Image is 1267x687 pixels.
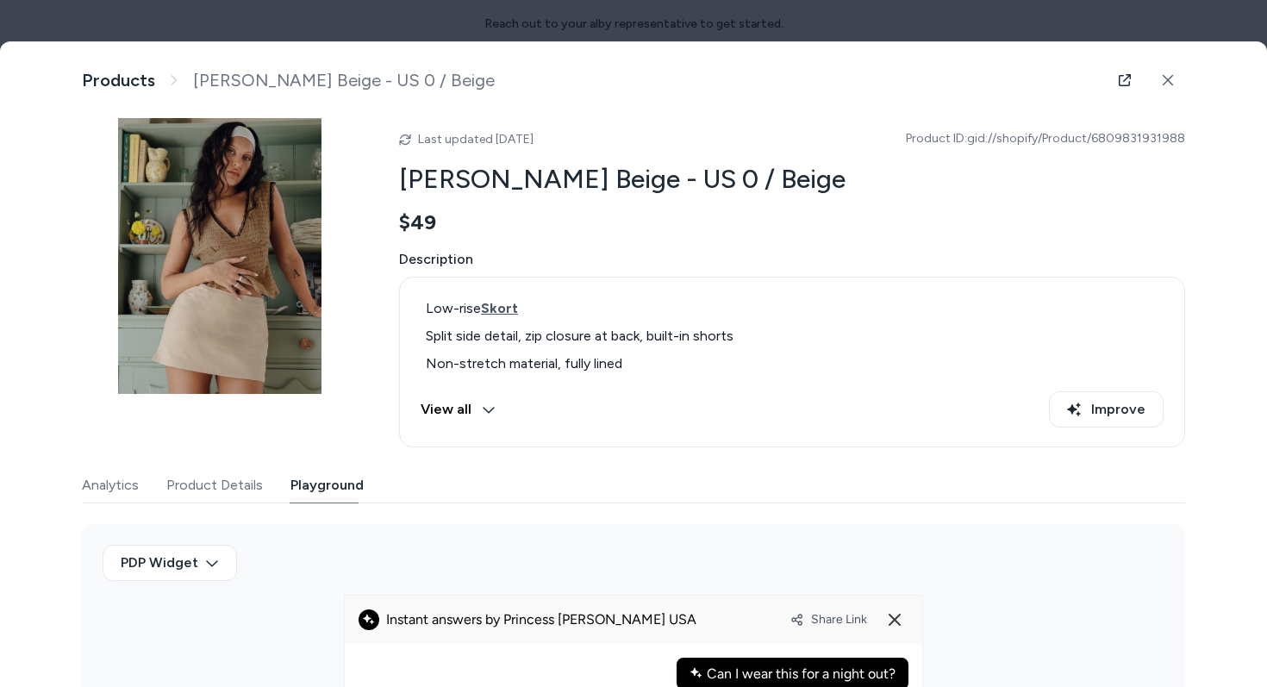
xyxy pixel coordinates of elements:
[421,326,1164,347] li: Split side detail, zip closure at back, built-in shorts
[906,130,1185,147] span: Product ID: gid://shopify/Product/6809831931988
[103,545,237,581] button: PDP Widget
[82,70,155,91] a: Products
[82,70,495,91] nav: breadcrumb
[421,298,1164,319] li: Low-rise
[290,468,364,503] button: Playground
[399,163,1185,196] h2: [PERSON_NAME] Beige - US 0 / Beige
[82,118,358,394] img: 1-modelinfo-hailey-us4_afe11463-cf20-4121-9d5d-fd49eef21209.jpg
[421,353,1164,374] li: Non-stretch material, fully lined
[1049,391,1164,428] button: Improve
[193,70,495,91] span: [PERSON_NAME] Beige - US 0 / Beige
[166,468,263,503] button: Product Details
[399,209,436,235] span: $49
[481,300,518,316] span: Skort
[399,249,1185,270] span: Description
[82,468,139,503] button: Analytics
[121,553,198,573] span: PDP Widget
[421,391,496,428] button: View all
[418,132,534,147] span: Last updated [DATE]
